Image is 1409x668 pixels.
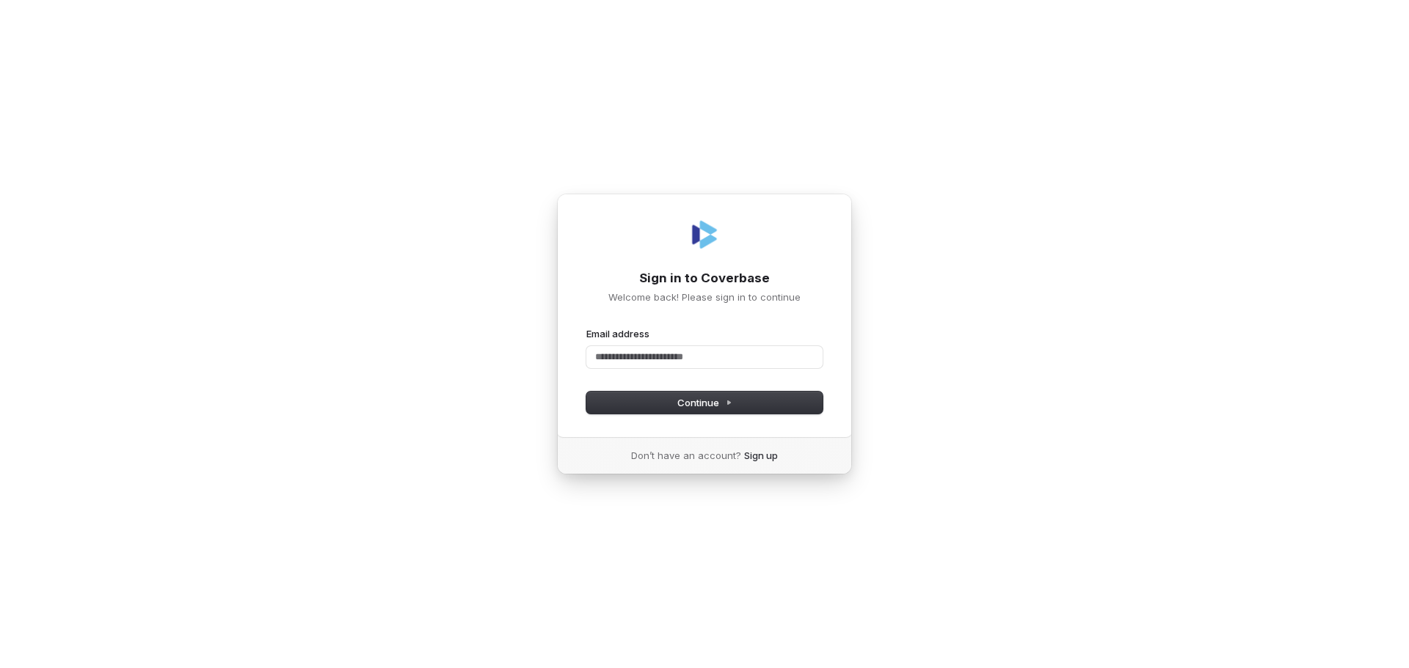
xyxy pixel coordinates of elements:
p: Welcome back! Please sign in to continue [586,290,823,304]
h1: Sign in to Coverbase [586,270,823,287]
span: Continue [677,396,732,409]
a: Sign up [744,449,778,462]
span: Don’t have an account? [631,449,741,462]
button: Continue [586,392,823,414]
img: Coverbase [687,217,722,252]
label: Email address [586,327,649,340]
